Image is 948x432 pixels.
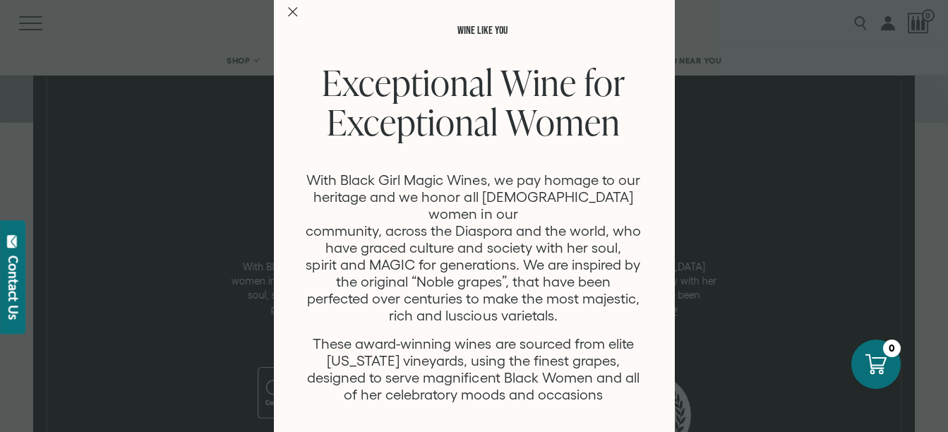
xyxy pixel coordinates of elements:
div: Contact Us [6,256,20,320]
p: WINE LIKE YOU [299,25,666,37]
h2: Exceptional Wine for Exceptional Women [299,63,648,142]
div: 0 [883,340,901,357]
button: Close Modal [288,7,298,17]
p: With Black Girl Magic Wines, we pay homage to our heritage and we honor all [DEMOGRAPHIC_DATA] wo... [299,172,648,324]
p: These award-winning wines are sourced from elite [US_STATE] vineyards, using the finest grapes, d... [299,335,648,403]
